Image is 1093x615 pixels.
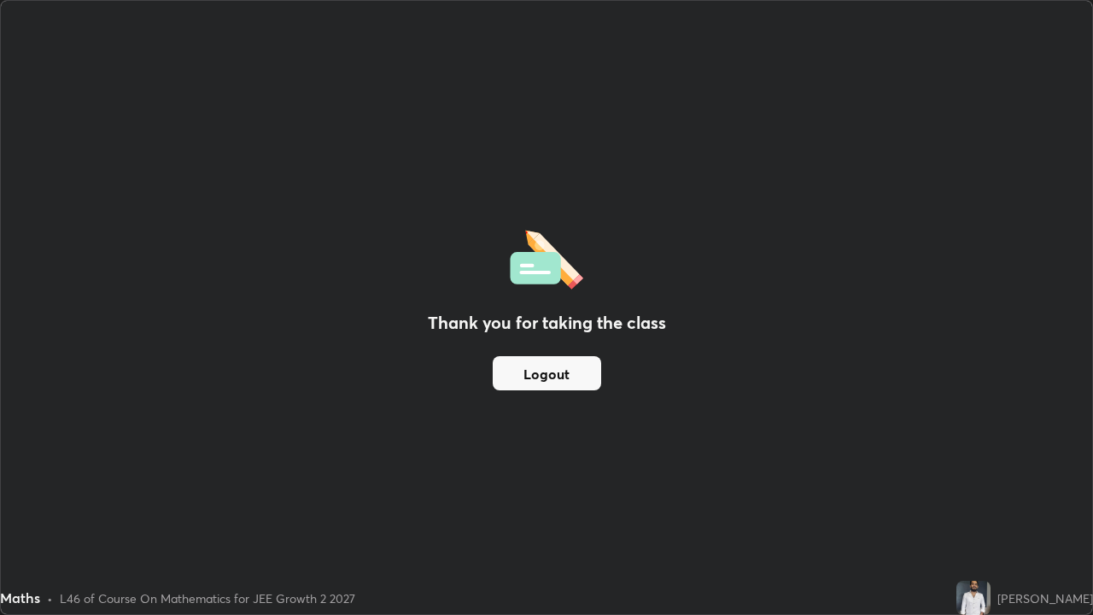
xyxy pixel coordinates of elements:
div: [PERSON_NAME] [997,589,1093,607]
div: • [47,589,53,607]
div: L46 of Course On Mathematics for JEE Growth 2 2027 [60,589,355,607]
h2: Thank you for taking the class [428,310,666,336]
img: offlineFeedback.1438e8b3.svg [510,225,583,290]
button: Logout [493,356,601,390]
img: 5223b9174de944a8bbe79a13f0b6fb06.jpg [956,581,991,615]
